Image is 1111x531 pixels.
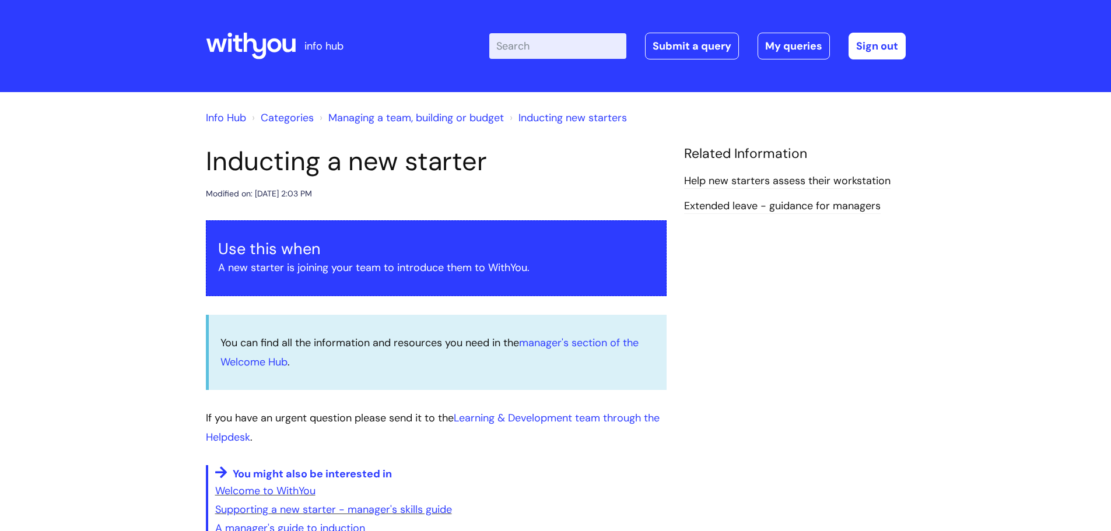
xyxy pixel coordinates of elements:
h3: Use this when [218,240,654,258]
a: Help new starters assess their workstation [684,174,891,189]
li: Solution home [249,108,314,127]
a: manager's section of the Welcome Hub [220,336,639,368]
p: info hub [304,37,344,55]
p: If you have an urgent question please send it to the . [206,409,667,446]
a: Sign out [849,33,906,59]
a: Managing a team, building or budget [328,111,504,125]
p: You can find all the information and resources you need in the . [220,333,655,371]
a: Welcome to WithYou [215,484,316,498]
div: Modified on: [DATE] 2:03 PM [206,187,312,201]
div: | - [489,33,906,59]
h4: Related Information [684,146,906,162]
a: Inducting new starters [518,111,627,125]
li: Inducting new starters [507,108,627,127]
p: A new starter is joining your team to introduce them to WithYou. [218,258,654,277]
a: Categories [261,111,314,125]
a: Submit a query [645,33,739,59]
li: Managing a team, building or budget [317,108,504,127]
a: Info Hub [206,111,246,125]
input: Search [489,33,626,59]
a: Learning & Development team through the Helpdesk [206,411,660,444]
h1: Inducting a new starter [206,146,667,177]
a: My queries [758,33,830,59]
a: Supporting a new starter - manager's skills guide [215,502,452,516]
span: You might also be interested in [233,467,392,481]
a: Extended leave - guidance for managers [684,199,881,214]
